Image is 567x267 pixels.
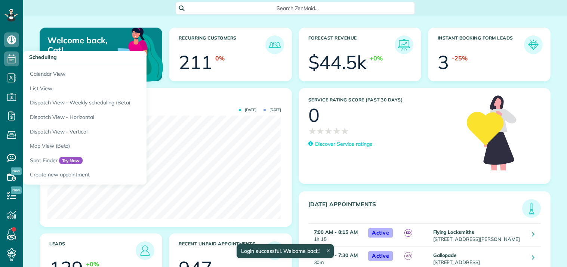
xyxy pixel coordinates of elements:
p: Welcome back, Cat! [47,35,122,55]
img: icon_todays_appointments-901f7ab196bb0bea1936b74009e4eb5ffbc2d2711fa7634e0d609ed5ef32b18b.png [524,201,539,216]
h3: Service Rating score (past 30 days) [308,97,460,103]
img: dashboard_welcome-42a62b7d889689a78055ac9021e634bf52bae3f8056760290aed330b23ab8690.png [92,19,165,91]
span: Try Now [59,157,83,164]
a: Create new appointment [23,167,210,185]
span: [DATE] [264,108,281,112]
span: Active [368,251,393,261]
div: +0% [370,54,383,63]
a: Dispatch View - Horizontal [23,110,210,125]
a: Discover Service ratings [308,140,372,148]
img: icon_recurring_customers-cf858462ba22bcd05b5a5880d41d6543d210077de5bb9ebc9590e49fd87d84ed.png [267,37,282,52]
h3: Forecast Revenue [308,35,395,54]
strong: Gallopade [433,252,457,258]
div: 3 [438,53,449,72]
img: icon_leads-1bed01f49abd5b7fead27621c3d59655bb73ed531f8eeb49469d10e621d6b896.png [138,243,152,258]
div: 211 [179,53,212,72]
span: ★ [308,125,317,138]
strong: 7:00 AM - 8:15 AM [314,229,358,235]
span: [DATE] [239,108,256,112]
span: Active [368,228,393,238]
span: AR [404,252,412,260]
span: Scheduling [29,54,57,60]
img: icon_form_leads-04211a6a04a5b2264e4ee56bc0799ec3eb69b7e499cbb523a139df1d13a81ae0.png [526,37,541,52]
div: $44.5k [308,53,367,72]
a: List View [23,81,210,96]
img: icon_forecast_revenue-8c13a41c7ed35a8dcfafea3cbb826a0462acb37728057bba2d056411b612bbbe.png [397,37,412,52]
p: Discover Service ratings [315,140,372,148]
div: 0 [308,106,320,125]
a: Calendar View [23,64,210,81]
span: ★ [341,125,349,138]
a: Map View (Beta) [23,139,210,153]
h3: Leads [49,241,136,260]
span: ★ [324,125,333,138]
td: [STREET_ADDRESS][PERSON_NAME] [431,224,527,247]
h3: [DATE] Appointments [308,201,523,218]
h3: Instant Booking Form Leads [438,35,524,54]
h3: Recent unpaid appointments [179,241,265,260]
span: ★ [316,125,324,138]
span: New [11,167,22,175]
span: KD [404,229,412,237]
strong: Flying Locksmiths [433,229,474,235]
span: ★ [333,125,341,138]
a: Dispatch View - Vertical [23,125,210,139]
strong: 7:00 AM - 7:30 AM [314,252,358,258]
span: New [11,186,22,194]
h3: Actual Revenue this month [49,98,284,104]
div: Login successful. Welcome back! [237,244,334,258]
a: Spot FinderTry Now [23,153,210,168]
div: -25% [452,54,468,63]
td: 1h 15 [308,224,365,247]
a: Dispatch View - Weekly scheduling (Beta) [23,95,210,110]
h3: Recurring Customers [179,35,265,54]
img: icon_unpaid_appointments-47b8ce3997adf2238b356f14209ab4cced10bd1f174958f3ca8f1d0dd7fffeee.png [267,243,282,258]
div: 0% [215,54,225,63]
